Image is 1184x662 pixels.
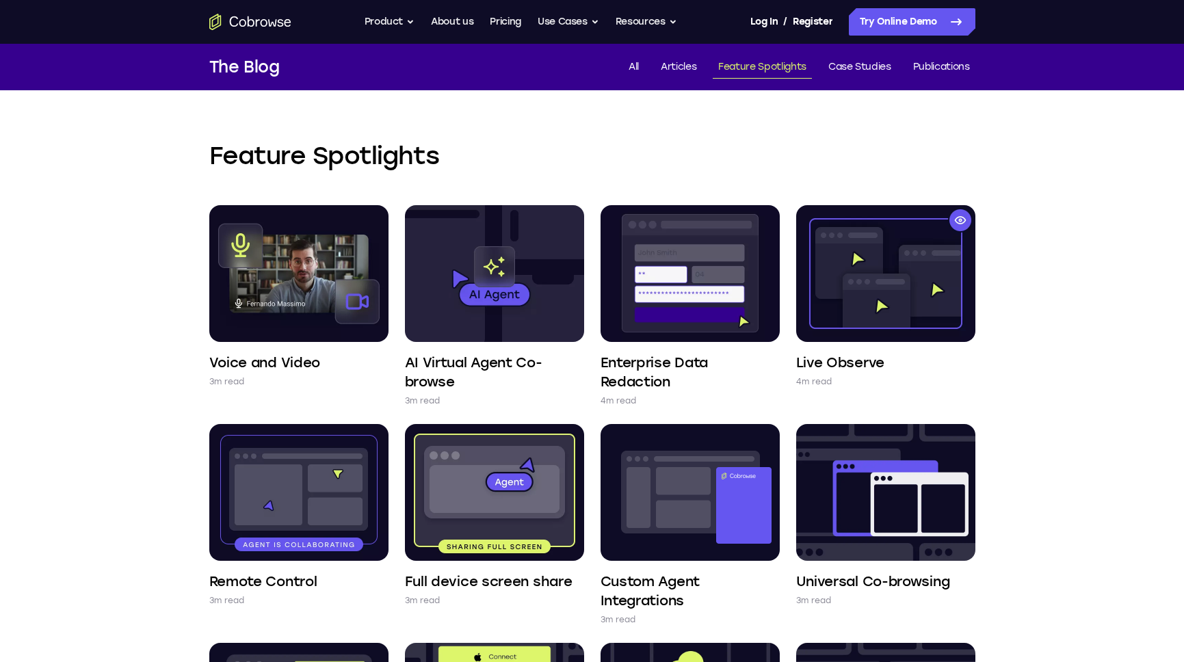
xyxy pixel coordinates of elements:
[209,205,389,388] a: Voice and Video 3m read
[365,8,415,36] button: Product
[623,56,644,79] a: All
[405,205,584,408] a: AI Virtual Agent Co-browse 3m read
[783,14,787,30] span: /
[405,394,440,408] p: 3m read
[796,424,975,607] a: Universal Co-browsing 3m read
[601,424,780,561] img: Custom Agent Integrations
[796,572,950,591] h4: Universal Co-browsing
[209,140,975,172] h2: Feature Spotlights
[405,572,573,591] h4: Full device screen share
[793,8,832,36] a: Register
[209,14,291,30] a: Go to the home page
[849,8,975,36] a: Try Online Demo
[405,205,584,342] img: AI Virtual Agent Co-browse
[655,56,702,79] a: Articles
[490,8,521,36] a: Pricing
[405,424,584,561] img: Full device screen share
[601,353,780,391] h4: Enterprise Data Redaction
[796,353,884,372] h4: Live Observe
[601,424,780,626] a: Custom Agent Integrations 3m read
[796,424,975,561] img: Universal Co-browsing
[796,205,975,388] a: Live Observe 4m read
[616,8,677,36] button: Resources
[431,8,473,36] a: About us
[601,613,636,626] p: 3m read
[601,572,780,610] h4: Custom Agent Integrations
[601,394,637,408] p: 4m read
[908,56,975,79] a: Publications
[209,424,389,607] a: Remote Control 3m read
[209,205,389,342] img: Voice and Video
[405,424,584,607] a: Full device screen share 3m read
[209,55,280,79] h1: The Blog
[750,8,778,36] a: Log In
[823,56,897,79] a: Case Studies
[796,375,832,388] p: 4m read
[538,8,599,36] button: Use Cases
[209,353,321,372] h4: Voice and Video
[209,572,317,591] h4: Remote Control
[209,424,389,561] img: Remote Control
[405,353,584,391] h4: AI Virtual Agent Co-browse
[209,594,245,607] p: 3m read
[713,56,812,79] a: Feature Spotlights
[601,205,780,342] img: Enterprise Data Redaction
[209,375,245,388] p: 3m read
[601,205,780,408] a: Enterprise Data Redaction 4m read
[796,205,975,342] img: Live Observe
[796,594,832,607] p: 3m read
[405,594,440,607] p: 3m read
